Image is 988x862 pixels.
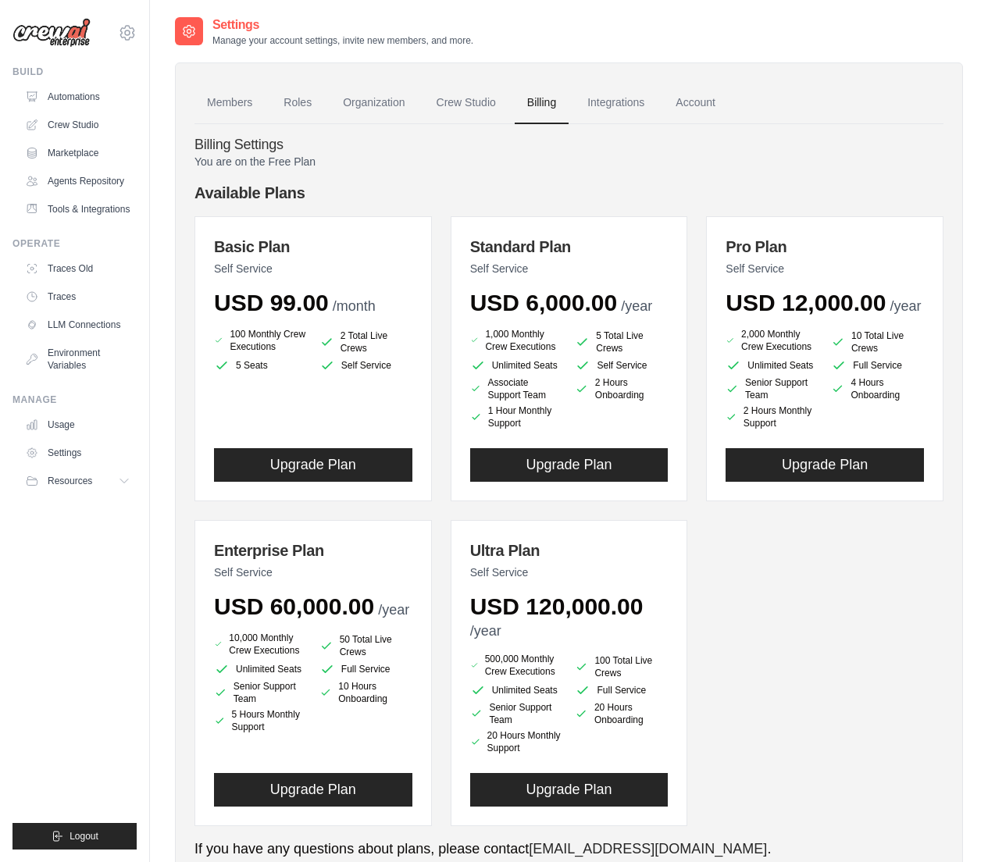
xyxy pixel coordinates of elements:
span: /year [470,623,501,639]
h4: Available Plans [194,182,943,204]
div: Build [12,66,137,78]
a: Crew Studio [424,82,508,124]
li: Self Service [319,358,412,373]
a: Account [663,82,728,124]
a: Tools & Integrations [19,197,137,222]
span: /year [890,298,921,314]
li: 10 Hours Onboarding [319,680,412,705]
span: USD 99.00 [214,290,329,315]
li: Self Service [575,358,668,373]
h3: Standard Plan [470,236,669,258]
span: /month [333,298,376,314]
a: Billing [515,82,569,124]
button: Upgrade Plan [726,448,924,482]
h3: Enterprise Plan [214,540,412,561]
li: Unlimited Seats [726,358,819,373]
div: Operate [12,237,137,250]
p: Self Service [214,565,412,580]
a: Marketplace [19,141,137,166]
button: Upgrade Plan [214,448,412,482]
div: Manage [12,394,137,406]
p: Self Service [470,565,669,580]
li: Senior Support Team [726,376,819,401]
span: /year [378,602,409,618]
span: Logout [70,830,98,842]
li: Associate Support Team [470,376,563,401]
li: 20 Hours Monthly Support [470,729,563,754]
span: /year [621,298,652,314]
li: 10 Total Live Crews [831,329,924,354]
li: 5 Hours Monthly Support [214,708,307,733]
p: Self Service [726,261,924,276]
span: USD 12,000.00 [726,290,886,315]
a: Traces Old [19,256,137,281]
li: Unlimited Seats [214,661,307,677]
li: Full Service [831,358,924,373]
h3: Ultra Plan [470,540,669,561]
li: 500,000 Monthly Crew Executions [470,651,563,679]
span: Resources [48,475,92,487]
button: Upgrade Plan [470,773,669,807]
li: 2 Total Live Crews [319,329,412,354]
span: USD 120,000.00 [470,593,644,619]
a: LLM Connections [19,312,137,337]
a: Integrations [575,82,657,124]
li: 5 Seats [214,358,307,373]
li: Senior Support Team [470,701,563,726]
li: 20 Hours Onboarding [575,701,668,726]
span: USD 60,000.00 [214,593,374,619]
li: 4 Hours Onboarding [831,376,924,401]
img: Logo [12,18,91,48]
button: Resources [19,468,137,493]
li: Unlimited Seats [470,682,563,698]
p: Self Service [214,261,412,276]
a: Automations [19,84,137,109]
li: 1 Hour Monthly Support [470,404,563,429]
h3: Basic Plan [214,236,412,258]
span: USD 6,000.00 [470,290,617,315]
li: 50 Total Live Crews [319,633,412,658]
li: 5 Total Live Crews [575,329,668,354]
p: Manage your account settings, invite new members, and more. [212,34,473,47]
a: Usage [19,412,137,437]
li: Full Service [575,682,668,698]
li: Senior Support Team [214,680,307,705]
h2: Settings [212,16,473,34]
li: 2 Hours Onboarding [575,376,668,401]
li: 100 Total Live Crews [575,654,668,679]
a: [EMAIL_ADDRESS][DOMAIN_NAME] [529,841,767,857]
li: 1,000 Monthly Crew Executions [470,326,563,354]
a: Traces [19,284,137,309]
h4: Billing Settings [194,137,943,154]
li: Unlimited Seats [470,358,563,373]
p: You are on the Free Plan [194,154,943,169]
li: 10,000 Monthly Crew Executions [214,630,307,658]
a: Members [194,82,265,124]
p: If you have any questions about plans, please contact . [194,839,943,860]
a: Organization [330,82,417,124]
button: Upgrade Plan [214,773,412,807]
a: Settings [19,440,137,465]
li: 100 Monthly Crew Executions [214,326,307,354]
li: 2,000 Monthly Crew Executions [726,326,819,354]
a: Roles [271,82,324,124]
a: Agents Repository [19,169,137,194]
p: Self Service [470,261,669,276]
li: Full Service [319,661,412,677]
li: 2 Hours Monthly Support [726,404,819,429]
button: Logout [12,823,137,850]
h3: Pro Plan [726,236,924,258]
iframe: Chat Widget [910,787,988,862]
a: Crew Studio [19,112,137,137]
a: Environment Variables [19,340,137,378]
button: Upgrade Plan [470,448,669,482]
